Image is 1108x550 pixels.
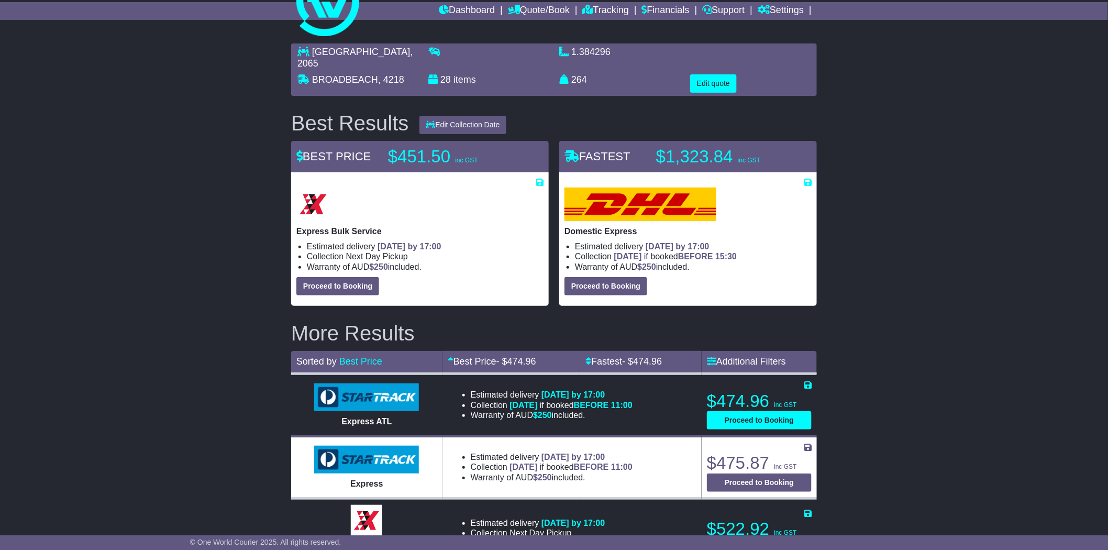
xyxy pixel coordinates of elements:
[307,262,544,272] li: Warranty of AUD included.
[510,463,538,471] span: [DATE]
[297,47,413,69] span: , 2065
[533,411,552,420] span: $
[575,241,812,251] li: Estimated delivery
[707,519,812,540] p: $522.92
[656,146,787,167] p: $1,323.84
[455,157,478,164] span: inc GST
[575,251,812,261] li: Collection
[496,356,536,367] span: - $
[583,2,629,20] a: Tracking
[774,463,796,470] span: inc GST
[471,518,605,528] li: Estimated delivery
[346,252,408,261] span: Next Day Pickup
[575,262,812,272] li: Warranty of AUD included.
[339,356,382,367] a: Best Price
[471,472,633,482] li: Warranty of AUD included.
[314,446,419,474] img: StarTrack: Express
[471,390,633,400] li: Estimated delivery
[314,383,419,412] img: StarTrack: Express ATL
[471,452,633,462] li: Estimated delivery
[533,473,552,482] span: $
[642,2,690,20] a: Financials
[690,74,737,93] button: Edit quote
[307,251,544,261] li: Collection
[538,411,552,420] span: 250
[190,538,341,546] span: © One World Courier 2025. All rights reserved.
[296,226,544,236] p: Express Bulk Service
[439,2,495,20] a: Dashboard
[703,2,745,20] a: Support
[564,150,630,163] span: FASTEST
[642,262,656,271] span: 250
[774,529,796,536] span: inc GST
[510,401,538,410] span: [DATE]
[571,47,611,57] span: 1.384296
[291,322,817,345] h2: More Results
[541,390,605,399] span: [DATE] by 17:00
[510,463,633,471] span: if booked
[507,356,536,367] span: 474.96
[574,463,609,471] span: BEFORE
[585,356,662,367] a: Fastest- $474.96
[378,242,441,251] span: [DATE] by 17:00
[715,252,737,261] span: 15:30
[646,242,710,251] span: [DATE] by 17:00
[508,2,570,20] a: Quote/Book
[614,252,737,261] span: if booked
[296,188,330,221] img: Border Express: Express Bulk Service
[707,474,812,492] button: Proceed to Booking
[564,188,716,221] img: DHL: Domestic Express
[440,74,451,85] span: 28
[510,401,633,410] span: if booked
[564,277,647,295] button: Proceed to Booking
[774,401,796,409] span: inc GST
[707,411,812,430] button: Proceed to Booking
[471,410,633,420] li: Warranty of AUD included.
[419,116,507,134] button: Edit Collection Date
[351,505,382,536] img: Border Express: Express Parcel Service
[707,356,786,367] a: Additional Filters
[378,74,404,85] span: , 4218
[312,47,410,57] span: [GEOGRAPHIC_DATA]
[758,2,804,20] a: Settings
[614,252,642,261] span: [DATE]
[574,401,609,410] span: BEFORE
[541,519,605,527] span: [DATE] by 17:00
[622,356,662,367] span: - $
[388,146,519,167] p: $451.50
[738,157,760,164] span: inc GST
[471,528,605,538] li: Collection
[611,401,633,410] span: 11:00
[637,262,656,271] span: $
[564,226,812,236] p: Domestic Express
[471,462,633,472] li: Collection
[707,391,812,412] p: $474.96
[541,453,605,461] span: [DATE] by 17:00
[448,356,536,367] a: Best Price- $474.96
[374,262,388,271] span: 250
[453,74,476,85] span: items
[611,463,633,471] span: 11:00
[510,529,572,537] span: Next Day Pickup
[471,400,633,410] li: Collection
[296,150,371,163] span: BEST PRICE
[296,277,379,295] button: Proceed to Booking
[707,453,812,474] p: $475.87
[296,356,337,367] span: Sorted by
[633,356,662,367] span: 474.96
[286,112,414,135] div: Best Results
[350,479,383,488] span: Express
[571,74,587,85] span: 264
[369,262,388,271] span: $
[307,241,544,251] li: Estimated delivery
[678,252,713,261] span: BEFORE
[538,473,552,482] span: 250
[312,74,378,85] span: BROADBEACH
[341,417,392,426] span: Express ATL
